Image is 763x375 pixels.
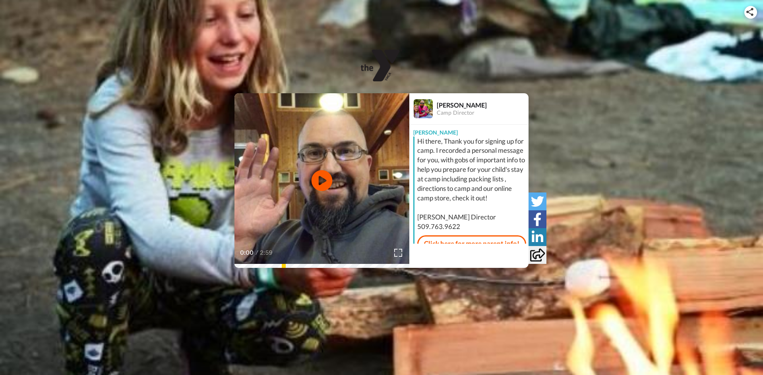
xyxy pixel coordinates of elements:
a: Click here for more parent info! [417,235,526,252]
span: 2:59 [260,248,274,258]
div: [PERSON_NAME] [409,125,529,137]
div: [PERSON_NAME] [437,101,528,109]
div: Hi there, Thank you for signing up for camp. I recorded a personal message for you, with gobs of ... [417,137,527,232]
span: / [256,248,258,258]
img: Profile Image [414,99,433,118]
span: 0:00 [240,248,254,258]
img: Full screen [394,249,402,257]
img: ic_share.svg [746,8,753,16]
img: Lake Wenatchee YMCA Camp logo [361,50,403,81]
div: Camp Director [437,110,528,116]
